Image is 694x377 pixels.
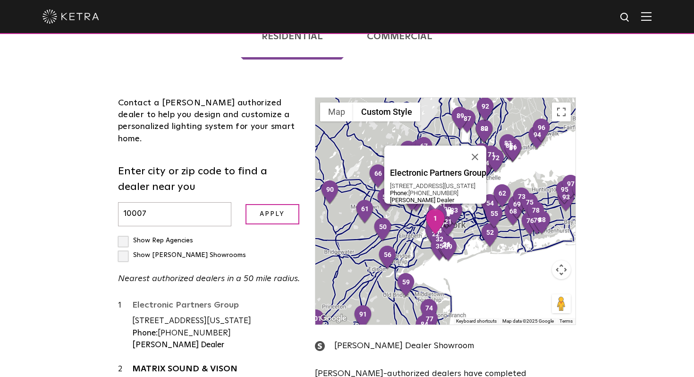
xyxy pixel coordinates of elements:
[561,174,581,200] div: 97
[118,300,132,351] div: 1
[429,205,449,231] div: 4
[492,184,512,209] div: 62
[132,327,301,340] div: [PHONE_NUMBER]
[353,103,420,121] button: Custom Style
[503,202,523,227] div: 68
[118,164,301,195] label: Enter city or zip code to find a dealer near you
[486,148,506,174] div: 72
[396,273,416,298] div: 59
[42,9,99,24] img: ketra-logo-2019-white
[318,312,349,325] img: Google
[526,201,546,226] div: 78
[552,103,571,121] button: Toggle fullscreen view
[132,329,158,337] strong: Phone:
[555,180,575,206] div: 95
[390,189,408,197] strong: Phone:
[480,223,500,248] div: 52
[118,272,301,286] p: Nearest authorized dealers in a 50 mile radius.
[502,318,554,324] span: Map data ©2025 Google
[346,13,453,60] a: Commercial
[507,195,527,220] div: 69
[474,119,494,145] div: 82
[424,221,444,246] div: 9
[512,187,532,213] div: 73
[368,164,388,189] div: 66
[320,180,340,206] div: 90
[425,209,445,234] div: 1
[390,197,454,204] strong: [PERSON_NAME] Dealer
[355,199,375,225] div: 61
[398,140,418,166] div: 63
[641,12,652,21] img: Hamburger%20Nav.svg
[419,299,439,324] div: 74
[437,235,457,260] div: 36
[482,145,501,171] div: 71
[320,103,353,121] button: Show street map
[456,318,497,325] button: Keyboard shortcuts
[480,194,500,219] div: 54
[353,305,373,330] div: 91
[430,237,449,262] div: 35
[378,245,398,271] div: 56
[118,252,246,258] label: Show [PERSON_NAME] Showrooms
[241,13,344,60] a: Residential
[552,260,571,279] button: Map camera controls
[527,125,547,151] div: 94
[373,217,393,243] div: 50
[503,137,523,163] div: 86
[532,210,552,236] div: 88
[426,224,446,250] div: 22
[532,118,551,144] div: 96
[315,341,325,351] img: showroom_icon.png
[484,204,504,230] div: 55
[552,294,571,313] button: Drag Pegman onto the map to open Street View
[118,202,231,226] input: Enter city or zip code
[450,106,470,132] div: 89
[414,137,434,162] div: 67
[464,146,486,168] button: Close
[132,315,301,327] div: [STREET_ADDRESS][US_STATE]
[420,309,440,335] div: 77
[415,315,434,340] div: 84
[118,237,193,244] label: Show Rep Agencies
[132,341,224,349] strong: [PERSON_NAME] Dealer
[315,339,576,353] div: [PERSON_NAME] Dealer Showroom
[498,134,518,159] div: 83
[409,139,429,165] div: 65
[132,365,301,377] a: MATRIX SOUND & VISON
[118,97,301,145] div: Contact a [PERSON_NAME] authorized dealer to help you design and customize a personalized lightin...
[499,136,519,162] div: 85
[619,12,631,24] img: search icon
[472,143,492,168] div: 70
[318,312,349,325] a: Open this area in Google Maps (opens a new window)
[527,211,547,236] div: 79
[520,193,540,218] div: 75
[390,189,486,197] div: [PHONE_NUMBER]
[571,180,591,206] div: 98
[376,188,396,213] div: 53
[475,97,495,122] div: 92
[132,301,301,313] a: Electronic Partners Group
[390,168,486,180] a: Electronic Partners Group
[439,237,458,263] div: 39
[245,204,299,224] input: Apply
[520,211,540,237] div: 76
[436,236,456,261] div: 37
[306,309,326,334] div: 101
[559,318,573,324] a: Terms (opens in new tab)
[390,182,486,189] div: [STREET_ADDRESS][US_STATE]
